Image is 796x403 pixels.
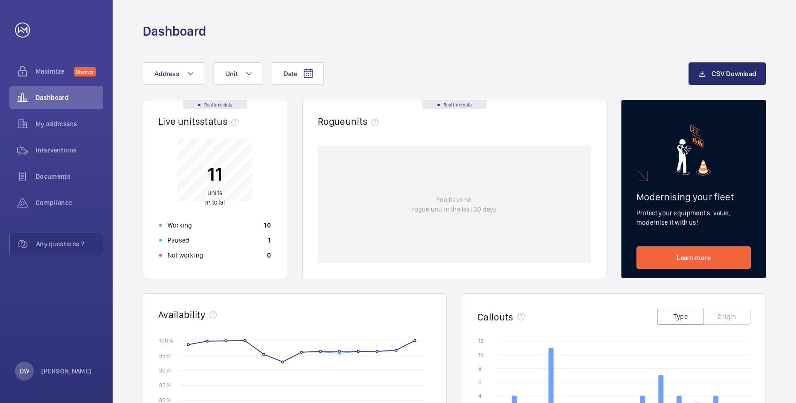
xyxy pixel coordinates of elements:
[636,246,751,269] a: Learn more
[20,366,29,376] p: DW
[36,93,103,102] span: Dashboard
[636,191,751,203] h2: Modernising your fleet
[478,338,483,344] text: 12
[412,195,497,214] p: You have no rogue unit in the last 30 days
[36,239,103,249] span: Any questions ?
[283,70,297,77] span: Date
[143,62,204,85] button: Address
[36,172,103,181] span: Documents
[36,67,74,76] span: Maximize
[159,367,171,373] text: 90 %
[159,337,173,343] text: 100 %
[478,379,482,386] text: 6
[168,236,189,245] p: Paused
[225,70,237,77] span: Unit
[264,221,271,230] p: 10
[345,115,383,127] span: units
[41,366,92,376] p: [PERSON_NAME]
[168,251,203,260] p: Not working
[657,309,704,325] button: Type
[689,62,766,85] button: CSV Download
[168,221,192,230] p: Working
[478,393,482,399] text: 4
[158,115,243,127] h2: Live units
[478,351,484,358] text: 10
[207,189,222,197] span: units
[704,309,750,325] button: Origin
[154,70,179,77] span: Address
[159,352,171,358] text: 95 %
[478,365,482,372] text: 8
[272,62,324,85] button: Date
[74,67,96,76] span: Discover
[712,70,756,77] span: CSV Download
[318,115,383,127] h2: Rogue
[159,382,171,388] text: 85 %
[200,115,243,127] span: status
[183,100,247,109] div: Real time data
[205,162,225,186] p: 11
[422,100,487,109] div: Real time data
[158,309,206,320] h2: Availability
[36,145,103,155] span: Interventions
[36,119,103,129] span: My addresses
[267,251,271,260] p: 0
[143,23,206,40] h1: Dashboard
[636,208,751,227] p: Protect your equipment's value, modernise it with us!
[268,236,271,245] p: 1
[214,62,262,85] button: Unit
[677,125,711,176] img: marketing-card.svg
[205,188,225,207] p: in total
[477,311,513,323] h2: Callouts
[36,198,103,207] span: Compliance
